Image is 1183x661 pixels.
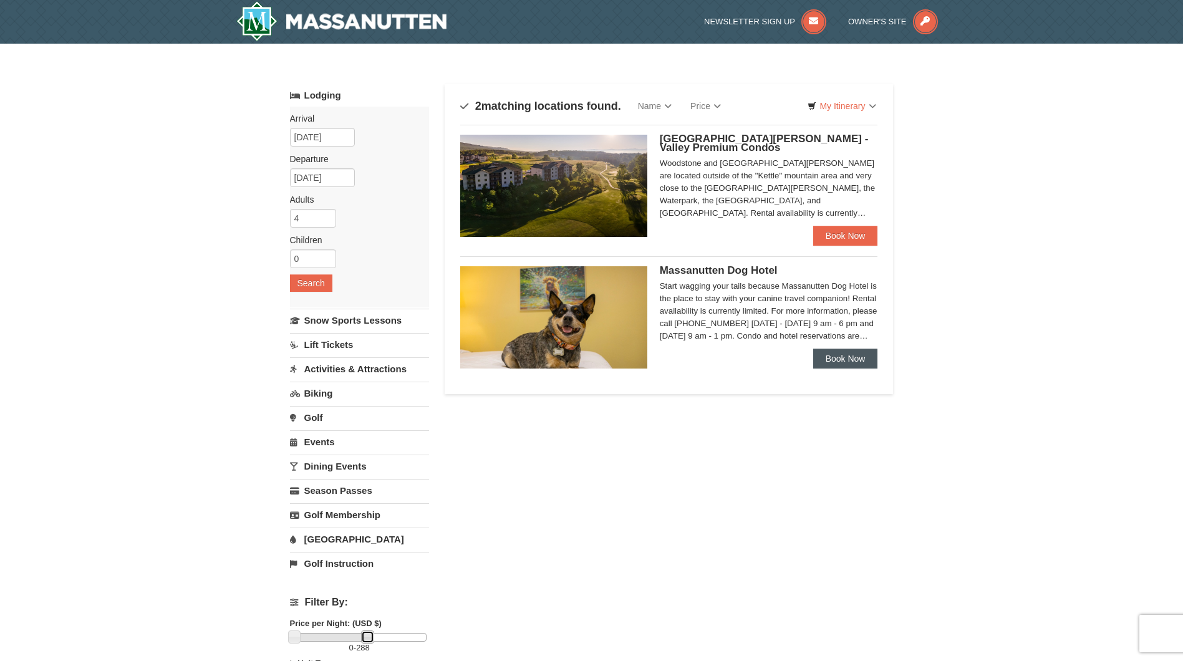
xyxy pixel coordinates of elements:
[290,357,429,380] a: Activities & Attractions
[290,333,429,356] a: Lift Tickets
[460,100,621,112] h4: matching locations found.
[290,430,429,453] a: Events
[290,406,429,429] a: Golf
[848,17,907,26] span: Owner's Site
[660,157,878,220] div: Woodstone and [GEOGRAPHIC_DATA][PERSON_NAME] are located outside of the "Kettle" mountain area an...
[704,17,826,26] a: Newsletter Sign Up
[236,1,447,41] a: Massanutten Resort
[848,17,938,26] a: Owner's Site
[460,135,647,237] img: 19219041-4-ec11c166.jpg
[799,97,884,115] a: My Itinerary
[290,153,420,165] label: Departure
[460,266,647,369] img: 27428181-5-81c892a3.jpg
[290,455,429,478] a: Dining Events
[290,597,429,608] h4: Filter By:
[660,133,869,153] span: [GEOGRAPHIC_DATA][PERSON_NAME] - Valley Premium Condos
[290,479,429,502] a: Season Passes
[290,84,429,107] a: Lodging
[290,112,420,125] label: Arrival
[290,309,429,332] a: Snow Sports Lessons
[290,234,420,246] label: Children
[475,100,481,112] span: 2
[290,528,429,551] a: [GEOGRAPHIC_DATA]
[660,280,878,342] div: Start wagging your tails because Massanutten Dog Hotel is the place to stay with your canine trav...
[236,1,447,41] img: Massanutten Resort Logo
[290,619,382,628] strong: Price per Night: (USD $)
[813,226,878,246] a: Book Now
[629,94,681,118] a: Name
[813,349,878,369] a: Book Now
[290,503,429,526] a: Golf Membership
[704,17,795,26] span: Newsletter Sign Up
[660,264,778,276] span: Massanutten Dog Hotel
[356,643,370,652] span: 288
[290,642,429,654] label: -
[349,643,354,652] span: 0
[290,193,420,206] label: Adults
[290,382,429,405] a: Biking
[290,274,332,292] button: Search
[681,94,730,118] a: Price
[290,552,429,575] a: Golf Instruction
